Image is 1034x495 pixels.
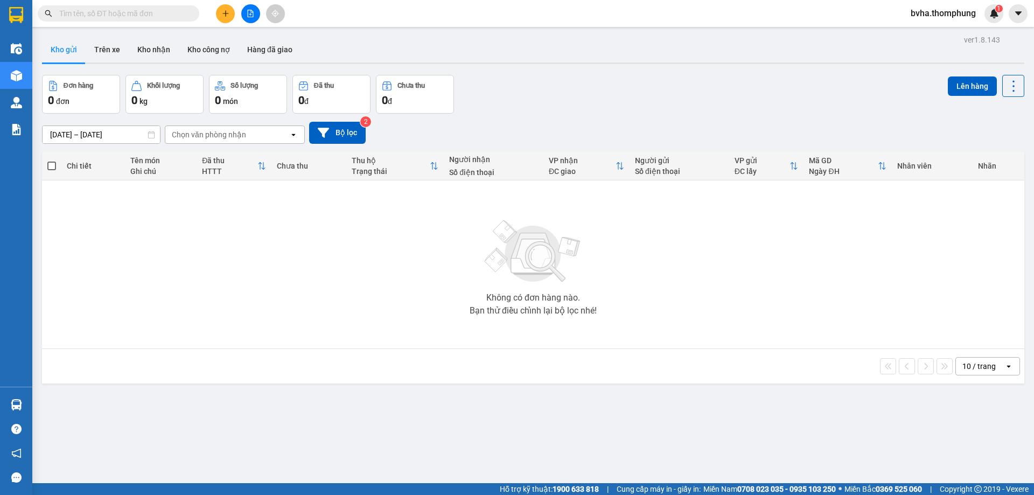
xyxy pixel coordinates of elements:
div: Trạng thái [352,167,430,176]
div: Chưa thu [397,82,425,89]
button: Kho gửi [42,37,86,62]
img: warehouse-icon [11,70,22,81]
input: Tìm tên, số ĐT hoặc mã đơn [59,8,186,19]
div: Số lượng [230,82,258,89]
svg: open [1004,362,1013,371]
th: Toggle SortBy [804,152,892,180]
div: ver 1.8.143 [964,34,1000,46]
span: ⚪️ [839,487,842,491]
button: aim [266,4,285,23]
div: Mã GD [809,156,878,165]
span: notification [11,448,22,458]
div: Chưa thu [277,162,341,170]
span: Hỗ trợ kỹ thuật: [500,483,599,495]
div: 10 / trang [962,361,996,372]
span: | [930,483,932,495]
img: warehouse-icon [11,399,22,410]
span: 0 [382,94,388,107]
th: Toggle SortBy [197,152,271,180]
span: 0 [298,94,304,107]
strong: 1900 633 818 [553,485,599,493]
span: đơn [56,97,69,106]
strong: 0708 023 035 - 0935 103 250 [737,485,836,493]
div: Chọn văn phòng nhận [172,129,246,140]
span: question-circle [11,424,22,434]
div: Đã thu [314,82,334,89]
button: Kho nhận [129,37,179,62]
div: Tên món [130,156,191,165]
span: aim [271,10,279,17]
div: HTTT [202,167,257,176]
div: Người nhận [449,155,538,164]
span: | [607,483,609,495]
button: Đơn hàng0đơn [42,75,120,114]
div: Bạn thử điều chỉnh lại bộ lọc nhé! [470,306,597,315]
button: Kho công nợ [179,37,239,62]
button: Bộ lọc [309,122,366,144]
span: 1 [997,5,1001,12]
span: copyright [974,485,982,493]
input: Select a date range. [43,126,160,143]
div: Đơn hàng [64,82,93,89]
button: Lên hàng [948,76,997,96]
div: Người gửi [635,156,724,165]
button: Trên xe [86,37,129,62]
div: Đã thu [202,156,257,165]
img: warehouse-icon [11,43,22,54]
div: Khối lượng [147,82,180,89]
img: warehouse-icon [11,97,22,108]
span: caret-down [1014,9,1023,18]
div: VP nhận [549,156,616,165]
div: ĐC lấy [735,167,790,176]
span: món [223,97,238,106]
th: Toggle SortBy [543,152,630,180]
div: Số điện thoại [635,167,724,176]
th: Toggle SortBy [729,152,804,180]
button: file-add [241,4,260,23]
div: Không có đơn hàng nào. [486,294,580,302]
span: file-add [247,10,254,17]
span: đ [388,97,392,106]
div: VP gửi [735,156,790,165]
strong: 0369 525 060 [876,485,922,493]
span: plus [222,10,229,17]
div: Thu hộ [352,156,430,165]
img: icon-new-feature [989,9,999,18]
span: bvha.thomphung [902,6,984,20]
span: 0 [215,94,221,107]
span: Miền Bắc [844,483,922,495]
span: kg [139,97,148,106]
span: Cung cấp máy in - giấy in: [617,483,701,495]
button: Số lượng0món [209,75,287,114]
th: Toggle SortBy [346,152,444,180]
span: message [11,472,22,483]
span: 0 [131,94,137,107]
button: plus [216,4,235,23]
button: Đã thu0đ [292,75,371,114]
sup: 1 [995,5,1003,12]
img: solution-icon [11,124,22,135]
button: Hàng đã giao [239,37,301,62]
span: Miền Nam [703,483,836,495]
svg: open [289,130,298,139]
img: logo-vxr [9,7,23,23]
span: đ [304,97,309,106]
div: Ngày ĐH [809,167,878,176]
span: 0 [48,94,54,107]
sup: 2 [360,116,371,127]
div: Nhân viên [897,162,967,170]
div: Ghi chú [130,167,191,176]
img: svg+xml;base64,PHN2ZyBjbGFzcz0ibGlzdC1wbHVnX19zdmciIHhtbG5zPSJodHRwOi8vd3d3LnczLm9yZy8yMDAwL3N2Zy... [479,214,587,289]
div: Chi tiết [67,162,119,170]
button: Khối lượng0kg [125,75,204,114]
div: Nhãn [978,162,1019,170]
span: search [45,10,52,17]
div: ĐC giao [549,167,616,176]
button: Chưa thu0đ [376,75,454,114]
button: caret-down [1009,4,1028,23]
div: Số điện thoại [449,168,538,177]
